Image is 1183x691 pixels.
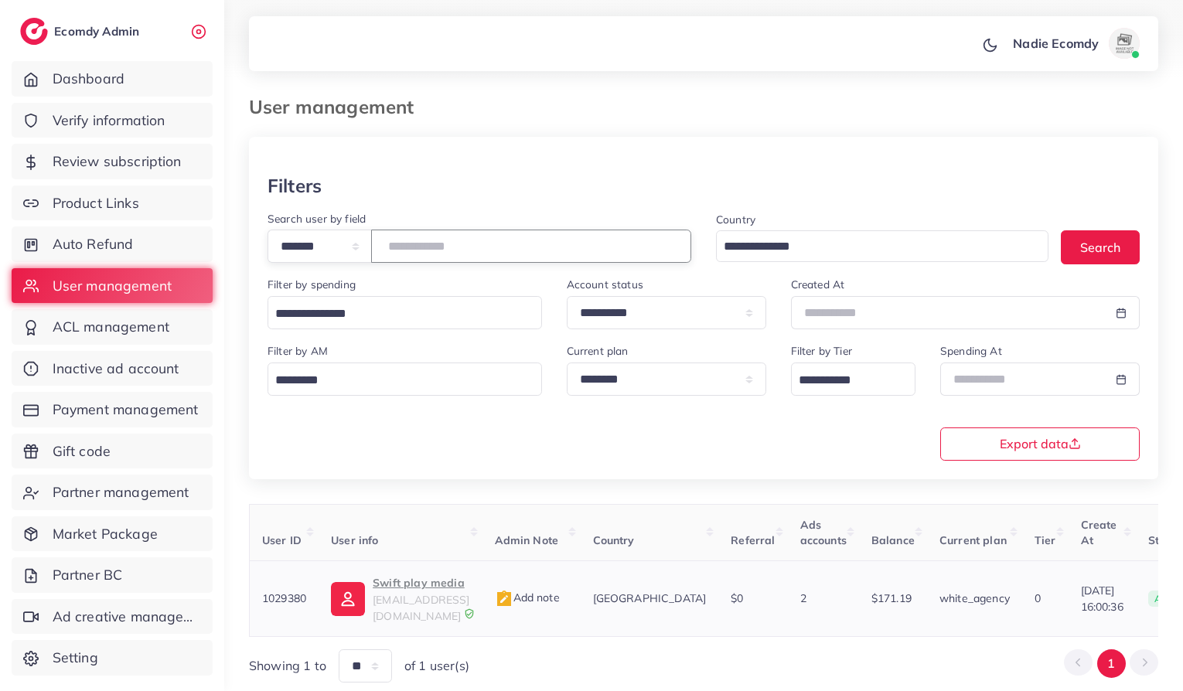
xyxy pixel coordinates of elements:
img: ic-user-info.36bf1079.svg [331,582,365,616]
a: Auto Refund [12,226,213,262]
a: Dashboard [12,61,213,97]
span: 2 [800,591,806,605]
span: Verify information [53,111,165,131]
input: Search for option [270,302,522,326]
img: avatar [1109,28,1140,59]
span: Balance [871,533,915,547]
h2: Ecomdy Admin [54,24,143,39]
span: Tier [1035,533,1056,547]
span: ACL management [53,317,169,337]
span: [EMAIL_ADDRESS][DOMAIN_NAME] [373,593,469,622]
span: User info [331,533,378,547]
button: Export data [940,427,1140,461]
span: Export data [1000,437,1081,450]
span: of 1 user(s) [404,657,469,675]
span: Inactive ad account [53,359,179,379]
div: Search for option [791,363,915,396]
span: Admin Note [495,533,559,547]
img: logo [20,18,48,45]
h3: User management [249,96,426,118]
a: Partner management [12,475,213,510]
a: Swift play media[EMAIL_ADDRESS][DOMAIN_NAME] [331,574,469,624]
span: User ID [262,533,302,547]
a: logoEcomdy Admin [20,18,143,45]
span: Market Package [53,524,158,544]
label: Account status [567,277,643,292]
img: admin_note.cdd0b510.svg [495,590,513,608]
h3: Filters [268,175,322,197]
span: Partner BC [53,565,123,585]
span: Review subscription [53,151,182,172]
p: Nadie Ecomdy [1013,34,1099,53]
label: Spending At [940,343,1002,359]
a: Partner BC [12,557,213,593]
span: Status [1148,533,1182,547]
span: Create At [1081,518,1117,547]
ul: Pagination [1064,649,1158,678]
span: 1029380 [262,591,306,605]
a: Payment management [12,392,213,427]
span: Setting [53,648,98,668]
span: User management [53,276,172,296]
a: Product Links [12,186,213,221]
span: $0 [731,591,743,605]
label: Filter by Tier [791,343,852,359]
span: Partner management [53,482,189,502]
input: Search for option [718,235,1028,259]
div: Search for option [268,296,542,329]
a: ACL management [12,309,213,345]
input: Search for option [793,369,895,393]
a: Inactive ad account [12,351,213,386]
span: [GEOGRAPHIC_DATA] [593,591,707,605]
a: Review subscription [12,144,213,179]
a: Verify information [12,103,213,138]
label: Filter by spending [268,277,356,292]
span: Showing 1 to [249,657,326,675]
span: Payment management [53,400,199,420]
button: Go to page 1 [1097,649,1126,678]
span: Auto Refund [53,234,134,254]
span: Referral [731,533,775,547]
label: Country [716,212,755,227]
span: 0 [1035,591,1041,605]
a: Market Package [12,516,213,552]
span: [DATE] 16:00:36 [1081,583,1123,614]
input: Search for option [270,369,522,393]
span: $171.19 [871,591,912,605]
span: Country [593,533,635,547]
div: Search for option [268,363,542,396]
label: Search user by field [268,211,366,226]
span: Dashboard [53,69,124,89]
a: User management [12,268,213,304]
span: Gift code [53,441,111,461]
label: Current plan [567,343,629,359]
span: Ads accounts [800,518,847,547]
span: Product Links [53,193,139,213]
a: Setting [12,640,213,676]
label: Created At [791,277,845,292]
span: Add note [495,591,560,604]
img: 9CAL8B2pu8EFxCJHYAAAAldEVYdGRhdGU6Y3JlYXRlADIwMjItMTItMDlUMDQ6NTg6MzkrMDA6MDBXSlgLAAAAJXRFWHRkYXR... [464,608,475,619]
span: white_agency [939,591,1010,605]
a: Nadie Ecomdyavatar [1004,28,1146,59]
div: Search for option [716,230,1048,262]
a: Gift code [12,434,213,469]
a: Ad creative management [12,599,213,635]
p: Swift play media [373,574,469,592]
label: Filter by AM [268,343,328,359]
span: Ad creative management [53,607,201,627]
span: Current plan [939,533,1007,547]
button: Search [1061,230,1140,264]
